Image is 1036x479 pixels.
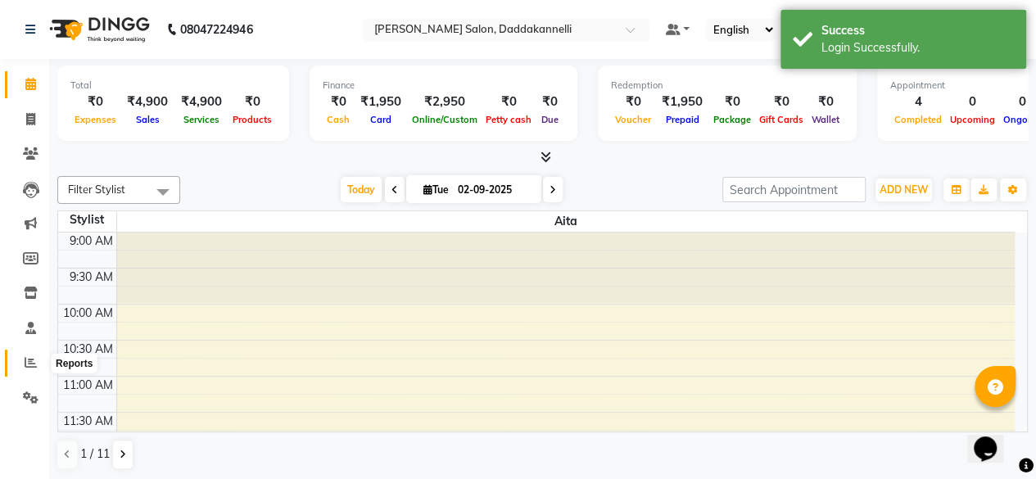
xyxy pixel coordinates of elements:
[228,93,276,111] div: ₹0
[323,79,564,93] div: Finance
[875,178,932,201] button: ADD NEW
[482,93,536,111] div: ₹0
[722,177,866,202] input: Search Appointment
[66,269,116,286] div: 9:30 AM
[323,114,354,125] span: Cash
[755,93,808,111] div: ₹0
[120,93,174,111] div: ₹4,900
[808,114,844,125] span: Wallet
[228,114,276,125] span: Products
[60,413,116,430] div: 11:30 AM
[662,114,703,125] span: Prepaid
[179,114,224,125] span: Services
[611,79,844,93] div: Redemption
[946,93,999,111] div: 0
[70,93,120,111] div: ₹0
[323,93,354,111] div: ₹0
[341,177,382,202] span: Today
[58,211,116,228] div: Stylist
[537,114,563,125] span: Due
[42,7,154,52] img: logo
[117,211,1016,232] span: aita
[408,114,482,125] span: Online/Custom
[60,305,116,322] div: 10:00 AM
[536,93,564,111] div: ₹0
[60,341,116,358] div: 10:30 AM
[611,114,655,125] span: Voucher
[453,178,535,202] input: 2025-09-02
[70,79,276,93] div: Total
[354,93,408,111] div: ₹1,950
[821,22,1014,39] div: Success
[419,183,453,196] span: Tue
[709,93,755,111] div: ₹0
[946,114,999,125] span: Upcoming
[68,183,125,196] span: Filter Stylist
[174,93,228,111] div: ₹4,900
[880,183,928,196] span: ADD NEW
[366,114,396,125] span: Card
[180,7,252,52] b: 08047224946
[482,114,536,125] span: Petty cash
[70,114,120,125] span: Expenses
[132,114,164,125] span: Sales
[821,39,1014,56] div: Login Successfully.
[66,233,116,250] div: 9:00 AM
[611,93,655,111] div: ₹0
[967,413,1020,463] iframe: chat widget
[60,377,116,394] div: 11:00 AM
[709,114,755,125] span: Package
[52,354,97,373] div: Reports
[408,93,482,111] div: ₹2,950
[655,93,709,111] div: ₹1,950
[755,114,808,125] span: Gift Cards
[80,445,110,463] span: 1 / 11
[808,93,844,111] div: ₹0
[890,93,946,111] div: 4
[890,114,946,125] span: Completed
